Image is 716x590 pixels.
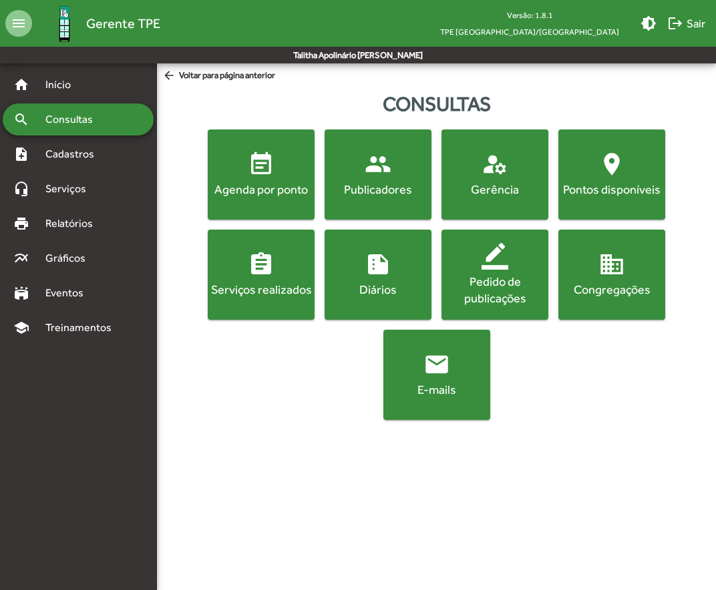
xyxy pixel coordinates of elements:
[365,151,391,178] mat-icon: people
[13,111,29,127] mat-icon: search
[662,11,711,35] button: Sair
[13,181,29,197] mat-icon: headset_mic
[444,181,546,198] div: Gerência
[444,273,546,306] div: Pedido de publicações
[162,69,275,83] span: Voltar para página anterior
[423,351,450,378] mat-icon: email
[441,129,548,220] button: Gerência
[37,285,102,301] span: Eventos
[429,23,630,40] span: TPE [GEOGRAPHIC_DATA]/[GEOGRAPHIC_DATA]
[325,230,431,320] button: Diários
[13,216,29,232] mat-icon: print
[37,250,104,266] span: Gráficos
[13,285,29,301] mat-icon: stadium
[482,151,508,178] mat-icon: manage_accounts
[13,77,29,93] mat-icon: home
[561,181,663,198] div: Pontos disponíveis
[598,251,625,278] mat-icon: domain
[37,216,110,232] span: Relatórios
[13,146,29,162] mat-icon: note_add
[37,77,90,93] span: Início
[429,7,630,23] div: Versão: 1.8.1
[157,89,716,119] div: Consultas
[13,250,29,266] mat-icon: multiline_chart
[667,15,683,31] mat-icon: logout
[667,11,705,35] span: Sair
[162,69,179,83] mat-icon: arrow_back
[37,320,128,336] span: Treinamentos
[208,230,315,320] button: Serviços realizados
[248,151,275,178] mat-icon: event_note
[327,281,429,298] div: Diários
[13,320,29,336] mat-icon: school
[558,230,665,320] button: Congregações
[365,251,391,278] mat-icon: summarize
[327,181,429,198] div: Publicadores
[248,251,275,278] mat-icon: assignment
[208,129,315,220] button: Agenda por ponto
[37,181,104,197] span: Serviços
[558,129,665,220] button: Pontos disponíveis
[383,330,490,420] button: E-mails
[43,2,86,45] img: Logo
[441,230,548,320] button: Pedido de publicações
[37,146,112,162] span: Cadastros
[325,129,431,220] button: Publicadores
[482,243,508,270] mat-icon: border_color
[32,2,160,45] a: Gerente TPE
[210,281,312,298] div: Serviços realizados
[598,151,625,178] mat-icon: location_on
[86,13,160,34] span: Gerente TPE
[210,181,312,198] div: Agenda por ponto
[386,381,488,398] div: E-mails
[5,10,32,37] mat-icon: menu
[561,281,663,298] div: Congregações
[641,15,657,31] mat-icon: brightness_medium
[37,111,110,127] span: Consultas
